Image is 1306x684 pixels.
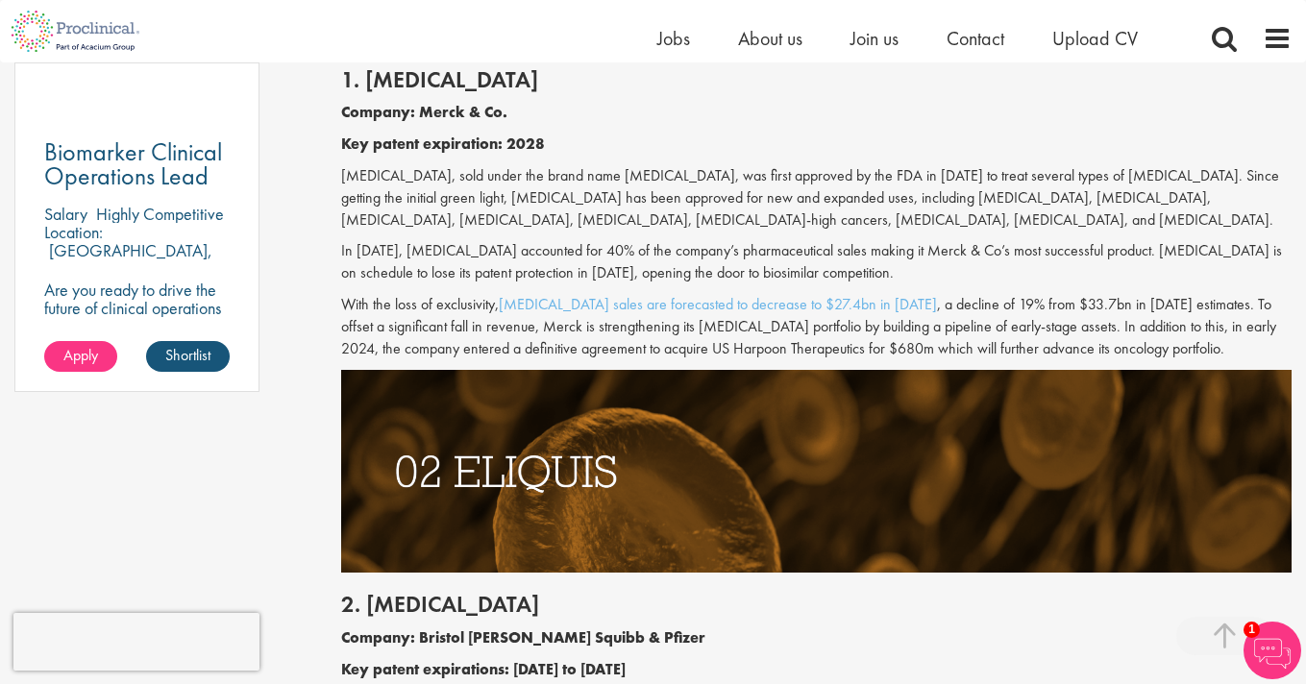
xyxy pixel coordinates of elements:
b: Key patent expirations: [DATE] to [DATE] [341,659,626,679]
a: Upload CV [1052,26,1138,51]
span: 1 [1244,622,1260,638]
a: About us [738,26,802,51]
b: Company: Bristol [PERSON_NAME] Squibb & Pfizer [341,627,705,647]
span: Biomarker Clinical Operations Lead [44,135,222,192]
p: Are you ready to drive the future of clinical operations from behind the scenes? Looking to be in... [44,281,230,390]
img: Chatbot [1244,622,1301,679]
a: Join us [850,26,899,51]
span: Salary [44,203,87,225]
iframe: reCAPTCHA [13,613,259,671]
a: Apply [44,341,117,372]
p: Highly Competitive [96,203,224,225]
p: [GEOGRAPHIC_DATA], [GEOGRAPHIC_DATA] [44,239,212,280]
p: With the loss of exclusivity, , a decline of 19% from $33.7bn in [DATE] estimates. To offset a si... [341,294,1292,360]
b: Key patent expiration: 2028 [341,134,545,154]
span: Apply [63,345,98,365]
b: Company: Merck & Co. [341,102,507,122]
p: In [DATE], [MEDICAL_DATA] accounted for 40% of the company’s pharmaceutical sales making it Merck... [341,240,1292,284]
img: Drugs with patents due to expire Eliquis [341,370,1292,574]
h2: 1. [MEDICAL_DATA] [341,67,1292,92]
span: Location: [44,221,103,243]
a: Jobs [657,26,690,51]
a: Contact [947,26,1004,51]
a: Biomarker Clinical Operations Lead [44,140,230,188]
a: [MEDICAL_DATA] sales are forecasted to decrease to $27.4bn in [DATE] [499,294,937,314]
h2: 2. [MEDICAL_DATA] [341,592,1292,617]
p: [MEDICAL_DATA], sold under the brand name [MEDICAL_DATA], was first approved by the FDA in [DATE]... [341,165,1292,232]
a: Shortlist [146,341,230,372]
